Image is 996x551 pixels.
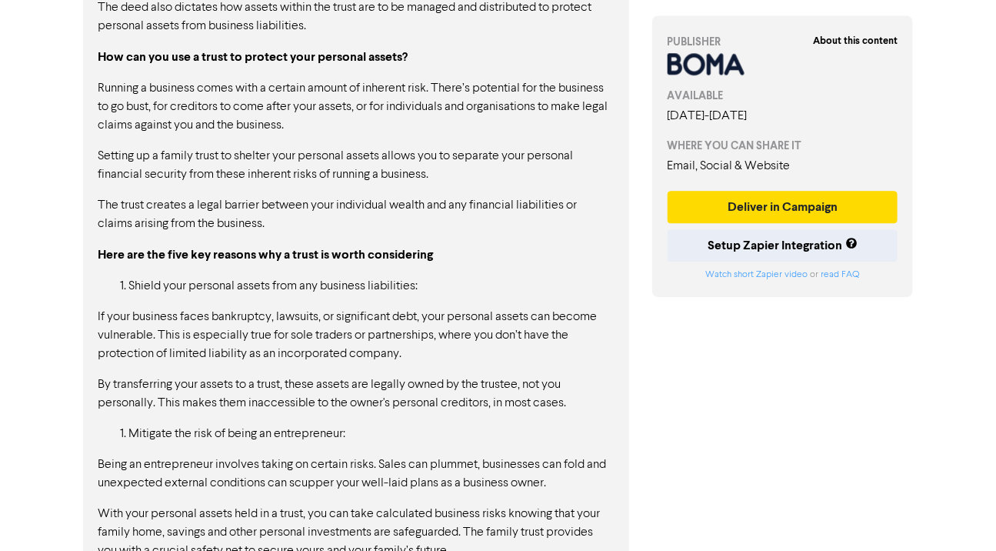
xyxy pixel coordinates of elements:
[668,138,898,154] div: WHERE YOU CAN SHARE IT
[821,270,859,279] a: read FAQ
[98,79,614,135] p: Running a business comes with a certain amount of inherent risk. There’s potential for the busine...
[813,35,898,47] strong: About this content
[129,277,614,296] li: Shield your personal assets from any business liabilities:
[668,157,898,175] div: Email, Social & Website
[98,456,614,493] p: Being an entrepreneur involves taking on certain risks. Sales can plummet, businesses can fold an...
[98,147,614,184] p: Setting up a family trust to shelter your personal assets allows you to separate your personal fi...
[919,477,996,551] iframe: Chat Widget
[668,229,898,262] button: Setup Zapier Integration
[705,270,808,279] a: Watch short Zapier video
[668,268,898,282] div: or
[129,425,614,443] li: Mitigate the risk of being an entrepreneur:
[98,308,614,363] p: If your business faces bankruptcy, lawsuits, or significant debt, your personal assets can become...
[668,107,898,125] div: [DATE] - [DATE]
[668,34,898,50] div: PUBLISHER
[668,191,898,223] button: Deliver in Campaign
[98,247,434,262] strong: Here are the five key reasons why a trust is worth considering
[98,49,408,65] strong: How can you use a trust to protect your personal assets?
[668,88,898,104] div: AVAILABLE
[98,376,614,412] p: By transferring your assets to a trust, these assets are legally owned by the trustee, not you pe...
[98,196,614,233] p: The trust creates a legal barrier between your individual wealth and any financial liabilities or...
